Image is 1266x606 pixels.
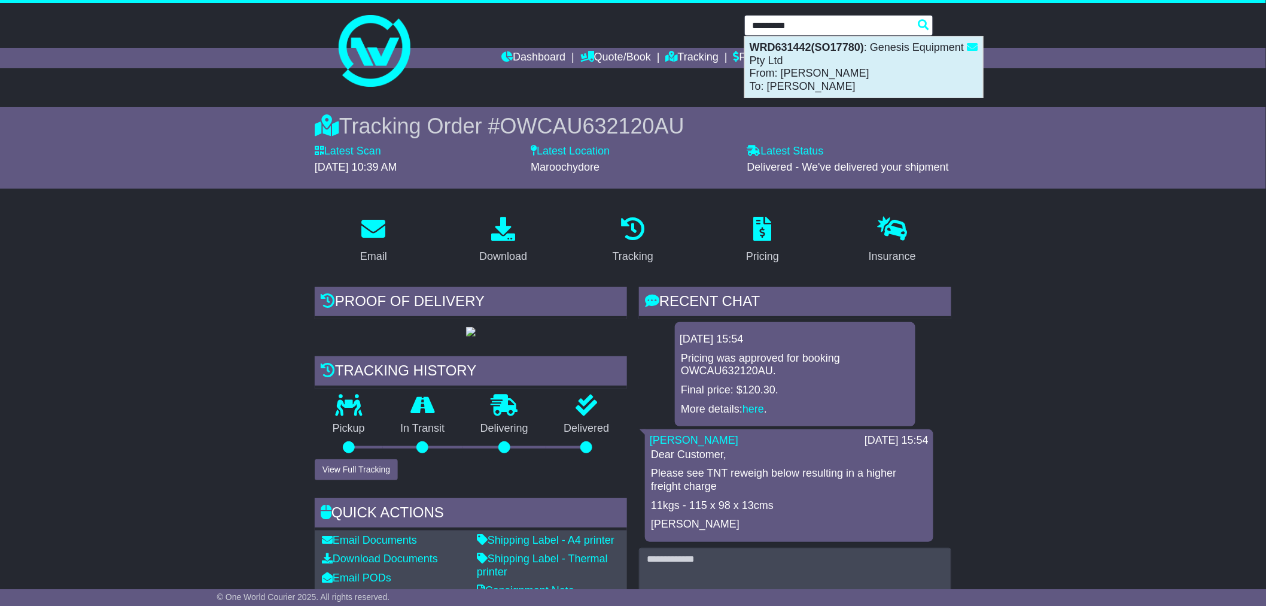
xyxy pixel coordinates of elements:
a: Email Documents [322,534,417,546]
p: In Transit [383,422,463,435]
p: Pricing was approved for booking OWCAU632120AU. [681,352,909,378]
a: [PERSON_NAME] [650,434,738,446]
a: Email PODs [322,572,391,584]
span: © One World Courier 2025. All rights reserved. [217,592,390,602]
a: Financials [734,48,788,68]
p: 11kgs - 115 x 98 x 13cms [651,499,927,513]
div: [DATE] 15:54 [865,434,929,447]
label: Latest Scan [315,145,381,158]
a: Shipping Label - A4 printer [477,534,614,546]
div: Pricing [746,249,779,265]
p: Dear Customer, [651,449,927,462]
label: Latest Location [531,145,610,158]
div: : Genesis Equipment Pty Ltd From: [PERSON_NAME] To: [PERSON_NAME] [745,37,983,98]
p: More details: . [681,403,909,416]
div: RECENT CHAT [639,287,951,319]
a: Quote/Book [580,48,651,68]
div: Tracking history [315,356,627,389]
button: View Full Tracking [315,459,398,480]
div: Tracking [613,249,653,265]
a: Shipping Label - Thermal printer [477,553,608,578]
strong: WRD631442(SO17780) [750,41,864,53]
div: [DATE] 15:54 [680,333,911,346]
div: Insurance [869,249,916,265]
p: Delivering [462,422,546,435]
a: Pricing [738,213,787,269]
div: Tracking Order # [315,113,951,139]
a: Dashboard [501,48,565,68]
a: Download [471,213,535,269]
p: Delivered [546,422,628,435]
span: [DATE] 10:39 AM [315,161,397,173]
div: Proof of Delivery [315,287,627,319]
img: GetPodImage [466,327,476,337]
a: Insurance [861,213,924,269]
div: Email [360,249,387,265]
div: Quick Actions [315,498,627,531]
a: here [742,403,764,415]
p: [PERSON_NAME] [651,518,927,531]
p: Pickup [315,422,383,435]
label: Latest Status [747,145,824,158]
span: Delivered - We've delivered your shipment [747,161,949,173]
a: Tracking [605,213,661,269]
a: Email [352,213,395,269]
span: Maroochydore [531,161,599,173]
a: Tracking [666,48,719,68]
span: OWCAU632120AU [500,114,684,138]
a: Download Documents [322,553,438,565]
a: Consignment Note [477,584,574,596]
div: Download [479,249,527,265]
p: Please see TNT reweigh below resulting in a higher freight charge [651,467,927,493]
p: Final price: $120.30. [681,384,909,397]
